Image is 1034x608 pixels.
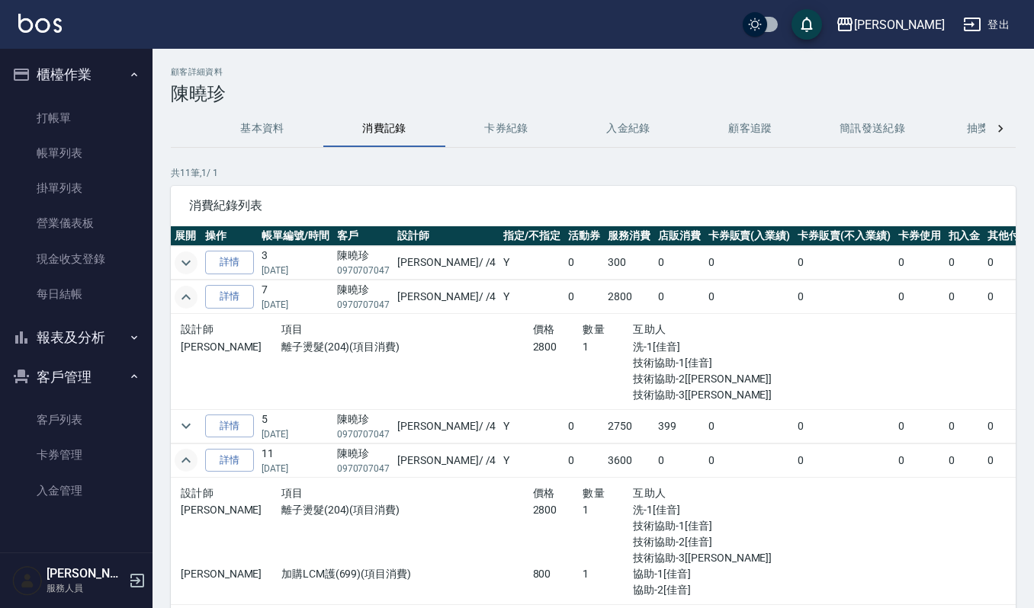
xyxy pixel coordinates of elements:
a: 詳情 [205,449,254,472]
td: 2750 [604,409,654,443]
td: 3600 [604,443,654,477]
p: [DATE] [262,298,329,312]
p: 800 [533,566,583,582]
button: 卡券紀錄 [445,110,567,147]
td: 0 [654,246,705,280]
td: 11 [258,443,333,477]
td: 7 [258,280,333,314]
th: 設計師 [393,226,499,246]
td: 0 [794,280,894,314]
td: 0 [564,443,604,477]
td: Y [499,280,564,314]
p: 技術協助-2[[PERSON_NAME]] [633,371,784,387]
a: 帳單列表 [6,136,146,171]
td: 0 [894,280,945,314]
button: 簡訊發送紀錄 [811,110,933,147]
p: [PERSON_NAME] [181,339,281,355]
p: 技術協助-3[[PERSON_NAME]] [633,550,784,566]
p: 1 [583,566,633,582]
td: 3 [258,246,333,280]
td: 0 [894,246,945,280]
th: 指定/不指定 [499,226,564,246]
button: 登出 [957,11,1016,39]
td: 0 [794,246,894,280]
td: 0 [705,409,795,443]
a: 詳情 [205,251,254,274]
p: 技術協助-1[佳音] [633,355,784,371]
td: 300 [604,246,654,280]
th: 展開 [171,226,201,246]
p: 洗-1[佳音] [633,502,784,518]
td: [PERSON_NAME] / /4 [393,409,499,443]
th: 客戶 [333,226,394,246]
span: 價格 [533,487,555,499]
button: expand row [175,251,197,274]
p: [DATE] [262,427,329,441]
span: 設計師 [181,323,214,335]
p: 共 11 筆, 1 / 1 [171,166,1016,180]
td: 0 [945,246,984,280]
th: 帳單編號/時間 [258,226,333,246]
th: 店販消費 [654,226,705,246]
p: [PERSON_NAME] [181,566,281,582]
p: 0970707047 [337,264,390,277]
div: [PERSON_NAME] [854,15,945,34]
p: 2800 [533,339,583,355]
button: 消費記錄 [323,110,445,147]
td: Y [499,443,564,477]
td: [PERSON_NAME] / /4 [393,443,499,477]
img: Logo [18,14,62,33]
a: 打帳單 [6,101,146,136]
th: 活動券 [564,226,604,246]
td: 5 [258,409,333,443]
button: 客戶管理 [6,357,146,397]
td: [PERSON_NAME] / /4 [393,246,499,280]
p: 洗-1[佳音] [633,339,784,355]
td: 0 [945,409,984,443]
p: 技術協助-1[佳音] [633,518,784,534]
th: 卡券使用 [894,226,945,246]
th: 扣入金 [945,226,984,246]
td: 399 [654,409,705,443]
a: 卡券管理 [6,437,146,472]
p: 0970707047 [337,462,390,475]
td: 0 [945,443,984,477]
th: 操作 [201,226,258,246]
a: 每日結帳 [6,277,146,312]
span: 項目 [281,487,303,499]
td: 陳曉珍 [333,280,394,314]
p: 協助-1[佳音] [633,566,784,582]
p: 加購LCM護(699)(項目消費) [281,566,533,582]
p: 0970707047 [337,427,390,441]
td: 0 [705,246,795,280]
td: Y [499,246,564,280]
button: expand row [175,414,197,437]
p: 0970707047 [337,298,390,312]
td: 0 [894,443,945,477]
p: 協助-2[佳音] [633,582,784,598]
h2: 顧客詳細資料 [171,67,1016,77]
h5: [PERSON_NAME] [47,566,124,581]
th: 卡券販賣(不入業績) [794,226,894,246]
td: 0 [794,409,894,443]
td: 2800 [604,280,654,314]
button: 櫃檯作業 [6,55,146,94]
td: 0 [705,443,795,477]
p: 1 [583,339,633,355]
a: 詳情 [205,414,254,438]
td: 0 [564,280,604,314]
td: 0 [654,280,705,314]
span: 數量 [583,487,605,499]
a: 掛單列表 [6,171,146,206]
a: 詳情 [205,285,254,309]
p: 技術協助-2[佳音] [633,534,784,550]
span: 項目 [281,323,303,335]
span: 互助人 [633,323,666,335]
td: 0 [654,443,705,477]
p: 服務人員 [47,581,124,595]
td: 0 [894,409,945,443]
p: [DATE] [262,462,329,475]
button: 報表及分析 [6,318,146,357]
p: 2800 [533,502,583,518]
th: 卡券販賣(入業績) [705,226,795,246]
